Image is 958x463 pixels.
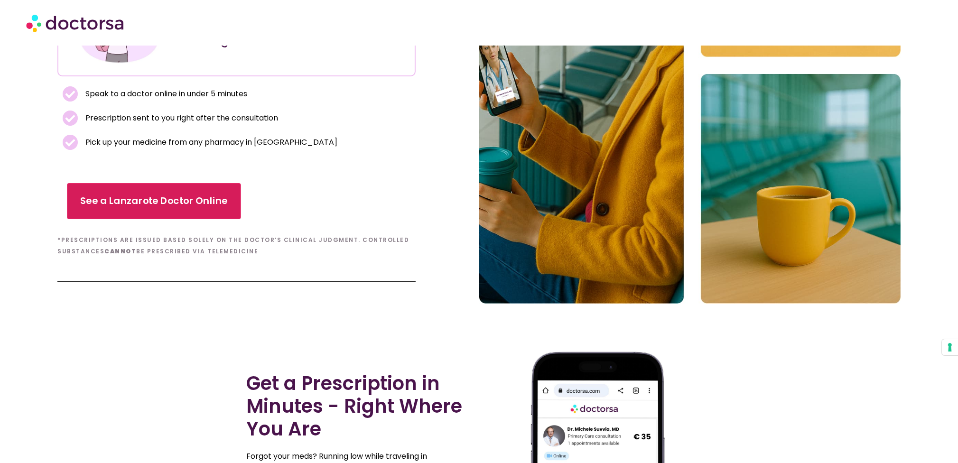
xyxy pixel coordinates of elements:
[83,87,247,101] span: Speak to a doctor online in under 5 minutes
[104,247,136,255] b: cannot
[83,111,278,125] span: Prescription sent to you right after the consultation
[67,183,241,219] a: See a Lanzarote Doctor Online
[57,234,416,257] h6: *Prescriptions are issued based solely on the doctor’s clinical judgment. Controlled substances b...
[942,339,958,355] button: Your consent preferences for tracking technologies
[80,194,228,208] span: See a Lanzarote Doctor Online
[247,372,474,440] h2: Get a Prescription in Minutes - Right Where You Are
[83,136,337,149] span: Pick up your medicine from any pharmacy in [GEOGRAPHIC_DATA]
